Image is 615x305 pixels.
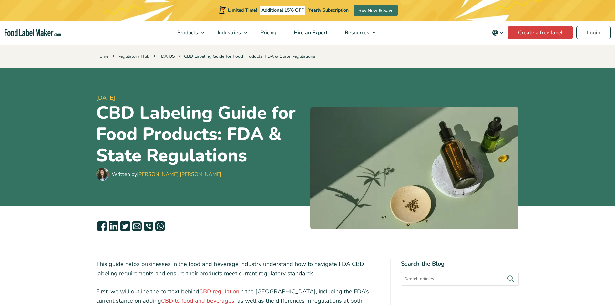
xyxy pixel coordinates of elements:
a: Home [96,53,108,59]
h4: Search the Blog [401,259,519,268]
span: Hire an Expert [292,29,328,36]
a: [PERSON_NAME] [PERSON_NAME] [137,171,221,178]
a: Regulatory Hub [118,53,149,59]
a: Products [169,21,208,45]
a: Food Label Maker homepage [5,29,61,36]
span: CBD Labeling Guide for Food Products: FDA & State Regulations [178,53,315,59]
span: Resources [343,29,370,36]
input: Search articles... [401,272,519,286]
button: Change language [487,26,508,39]
a: Login [576,26,611,39]
h1: CBD Labeling Guide for Food Products: FDA & State Regulations [96,102,305,166]
span: [DATE] [96,94,305,102]
span: Products [175,29,199,36]
a: Resources [336,21,379,45]
a: Industries [209,21,251,45]
a: CBD regulation [199,288,239,295]
a: FDA US [159,53,175,59]
a: Pricing [252,21,284,45]
a: CBD to food and beverages [161,297,234,305]
span: Additional 15% OFF [260,6,305,15]
a: Hire an Expert [285,21,335,45]
a: Create a free label [508,26,573,39]
span: Pricing [259,29,277,36]
p: This guide helps businesses in the food and beverage industry understand how to navigate FDA CBD ... [96,259,380,278]
img: Maria Abi Hanna - Food Label Maker [96,168,109,181]
span: Yearly Subscription [308,7,349,13]
span: Industries [216,29,241,36]
div: Written by [112,170,221,178]
span: Limited Time! [228,7,257,13]
a: Buy Now & Save [354,5,398,16]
